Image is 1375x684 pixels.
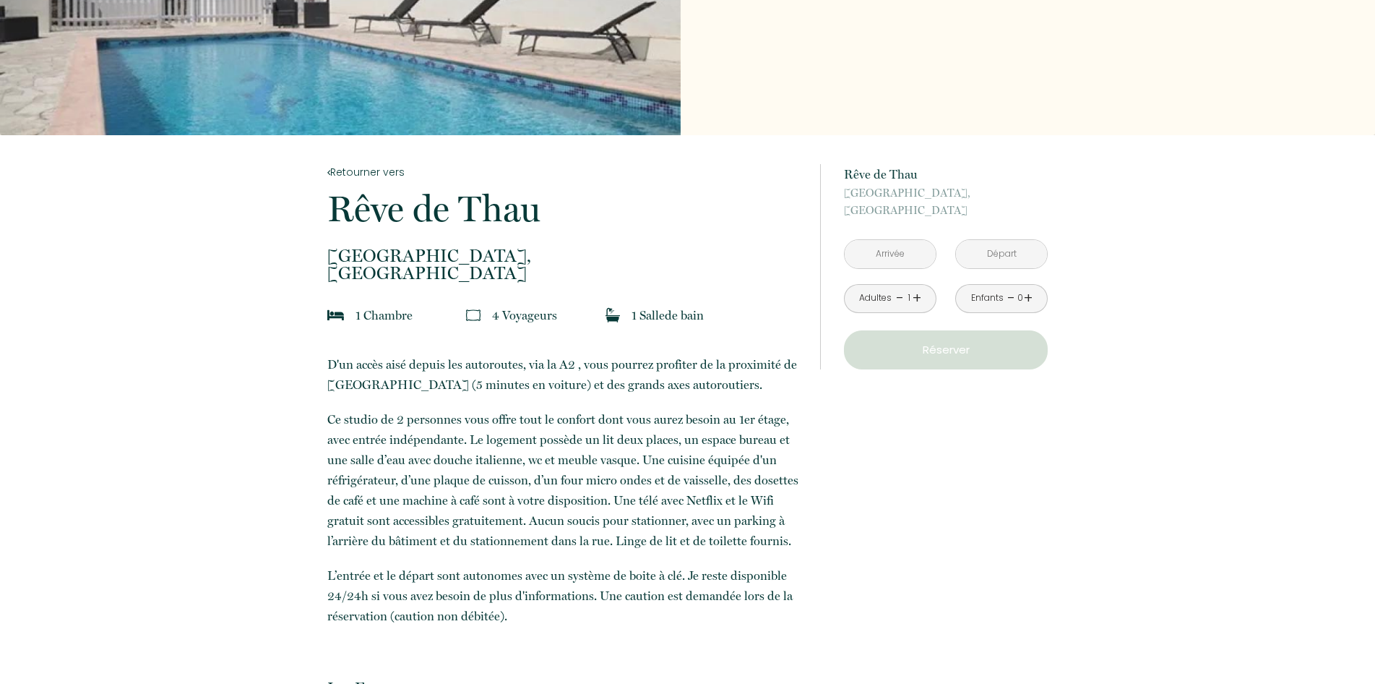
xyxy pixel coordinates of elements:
div: Enfants [971,291,1004,305]
a: + [913,287,921,309]
p: [GEOGRAPHIC_DATA] [327,247,801,282]
p: D'un accès aisé depuis les autoroutes, via la A2 , vous pourrez profiter de la proximité de [GEOG... [327,354,801,395]
a: - [1007,287,1015,309]
p: 4 Voyageur [492,305,557,325]
p: Réserver [849,341,1043,359]
input: Arrivée [845,240,936,268]
p: 1 Salle de bain [632,305,704,325]
span: [GEOGRAPHIC_DATA], [844,184,1048,202]
div: 1 [905,291,913,305]
span: [GEOGRAPHIC_DATA], [327,247,801,265]
input: Départ [956,240,1047,268]
p: Ce studio de 2 personnes vous offre tout le confort dont vous aurez besoin au 1er étage, avec ent... [327,409,801,551]
a: + [1024,287,1033,309]
a: - [896,287,904,309]
p: L’entrée et le départ sont autonomes avec un système de boite à clé. Je reste disponible 24/24h s... [327,565,801,626]
p: Rêve de Thau [844,164,1048,184]
a: Retourner vers [327,164,801,180]
span: s [552,308,557,322]
div: Adultes [859,291,892,305]
button: Réserver [844,330,1048,369]
p: [GEOGRAPHIC_DATA] [844,184,1048,219]
p: Rêve de Thau [327,191,801,227]
div: 0 [1017,291,1024,305]
img: guests [466,308,480,322]
p: 1 Chambre [355,305,413,325]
